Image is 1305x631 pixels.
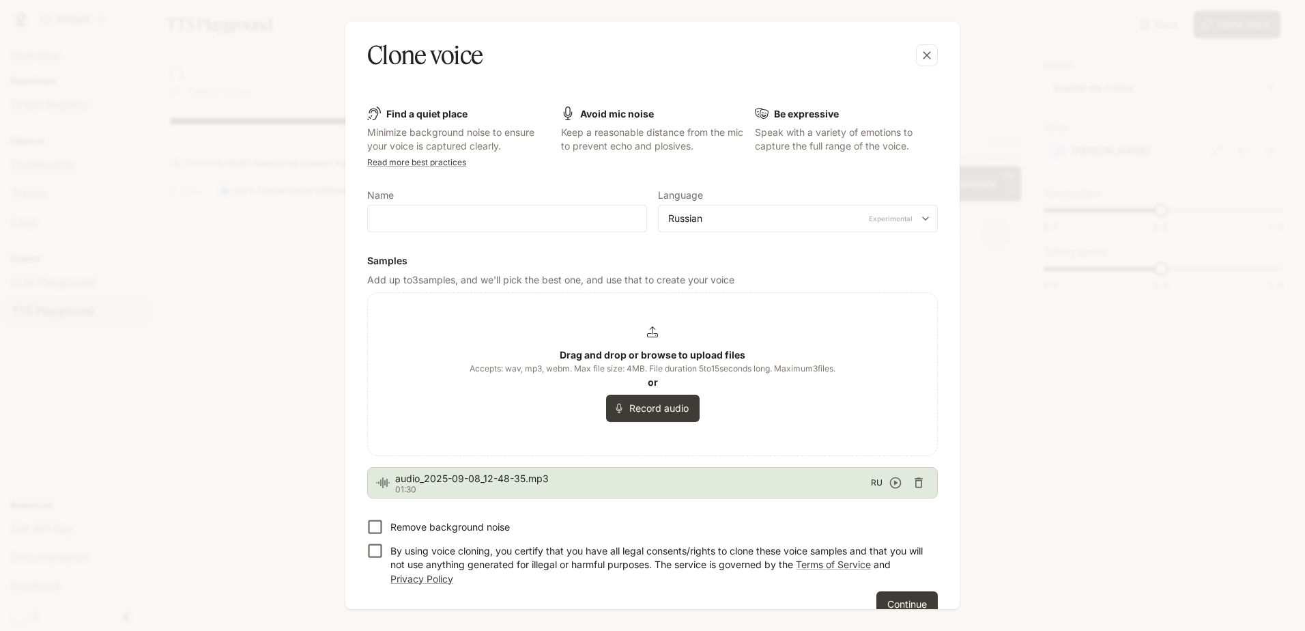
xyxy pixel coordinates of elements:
h5: Clone voice [367,38,483,72]
p: Add up to 3 samples, and we'll pick the best one, and use that to create your voice [367,273,938,287]
a: Terms of Service [796,559,871,570]
span: Accepts: wav, mp3, webm. Max file size: 4MB. File duration 5 to 15 seconds long. Maximum 3 files. [470,362,835,376]
button: Continue [876,591,938,619]
p: Name [367,191,394,200]
a: Privacy Policy [390,573,453,585]
p: By using voice cloning, you certify that you have all legal consents/rights to clone these voice ... [390,544,927,585]
p: Language [658,191,703,200]
p: Keep a reasonable distance from the mic to prevent echo and plosives. [561,126,744,153]
b: Find a quiet place [386,108,468,120]
p: Minimize background noise to ensure your voice is captured clearly. [367,126,550,153]
a: Read more best practices [367,157,466,167]
p: Speak with a variety of emotions to capture the full range of the voice. [755,126,938,153]
div: Russian [668,212,915,225]
p: Experimental [866,212,915,225]
b: or [648,376,658,388]
p: Remove background noise [390,520,510,534]
h6: Samples [367,254,938,268]
span: RU [871,476,883,490]
b: Avoid mic noise [580,108,654,120]
span: audio_2025-09-08_12-48-35.mp3 [395,472,871,486]
p: 01:30 [395,486,871,494]
button: Record audio [606,395,700,422]
div: RussianExperimental [659,212,937,225]
b: Drag and drop or browse to upload files [560,349,745,361]
b: Be expressive [774,108,839,120]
